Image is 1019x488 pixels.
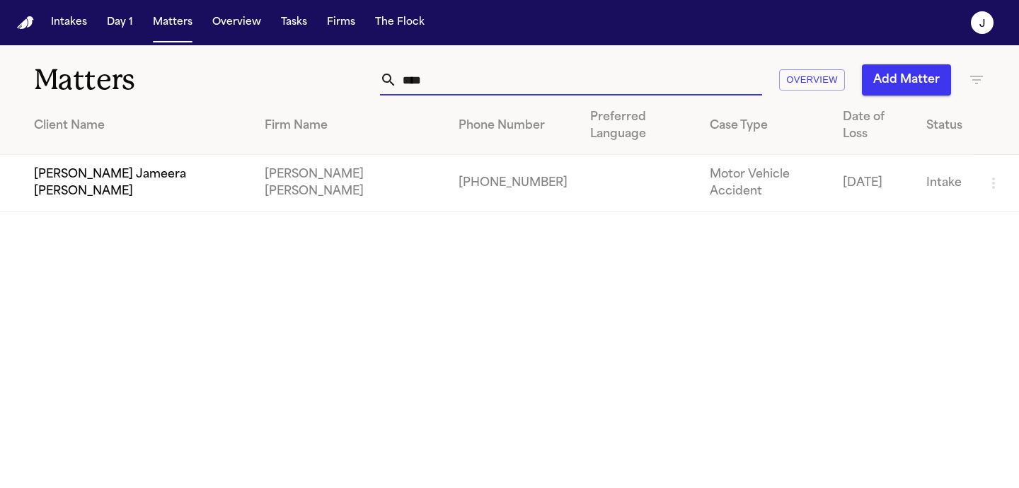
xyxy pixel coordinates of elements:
[34,62,297,98] h1: Matters
[862,64,951,95] button: Add Matter
[447,155,579,212] td: [PHONE_NUMBER]
[275,10,313,35] button: Tasks
[17,16,34,30] img: Finch Logo
[369,10,430,35] button: The Flock
[253,155,447,212] td: [PERSON_NAME] [PERSON_NAME]
[45,10,93,35] button: Intakes
[459,117,568,134] div: Phone Number
[147,10,198,35] button: Matters
[321,10,361,35] button: Firms
[265,117,435,134] div: Firm Name
[17,16,34,30] a: Home
[843,109,904,143] div: Date of Loss
[34,117,242,134] div: Client Name
[926,117,962,134] div: Status
[915,155,974,212] td: Intake
[979,19,985,29] text: J
[101,10,139,35] button: Day 1
[590,109,687,143] div: Preferred Language
[710,117,820,134] div: Case Type
[831,155,915,212] td: [DATE]
[698,155,831,212] td: Motor Vehicle Accident
[207,10,267,35] button: Overview
[779,69,845,91] button: Overview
